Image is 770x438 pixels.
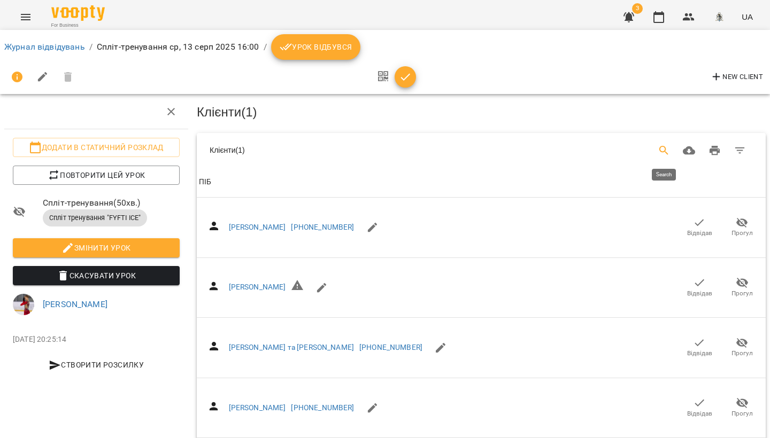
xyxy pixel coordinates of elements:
[687,349,712,358] span: Відвідав
[264,41,267,53] li: /
[21,241,171,254] span: Змінити урок
[43,197,180,209] span: Спліт-тренування ( 50 хв. )
[702,138,728,163] button: Друк
[17,358,175,371] span: Створити розсилку
[651,138,677,163] button: Search
[291,403,354,412] a: [PHONE_NUMBER]
[687,289,712,298] span: Відвідав
[271,34,361,60] button: Урок відбувся
[678,213,721,243] button: Відвідав
[678,393,721,423] button: Відвідав
[13,4,38,30] button: Menu
[731,349,753,358] span: Прогул
[721,272,764,302] button: Прогул
[727,138,753,163] button: Фільтр
[13,266,180,285] button: Скасувати Урок
[13,238,180,257] button: Змінити урок
[199,176,764,189] span: ПІБ
[676,138,702,163] button: Завантажити CSV
[229,403,286,412] a: [PERSON_NAME]
[291,279,304,296] h6: Невірний формат телефону ${ phone }
[742,11,753,22] span: UA
[229,283,286,291] a: [PERSON_NAME]
[687,229,712,238] span: Відвідав
[197,105,766,119] h3: Клієнти ( 1 )
[707,68,766,85] button: New Client
[710,71,763,83] span: New Client
[43,213,147,223] span: Спліт тренування "FYFTI ICE"
[737,7,757,27] button: UA
[13,294,34,315] img: d4df656d4e26a37f052297bfa2736557.jpeg
[687,409,712,418] span: Відвідав
[280,41,352,53] span: Урок відбувся
[199,176,211,189] div: Sort
[21,169,171,182] span: Повторити цей урок
[229,343,354,351] a: [PERSON_NAME] та [PERSON_NAME]
[678,272,721,302] button: Відвідав
[13,138,180,157] button: Додати в статичний розклад
[731,409,753,418] span: Прогул
[89,41,93,53] li: /
[721,393,764,423] button: Прогул
[199,176,211,189] div: ПІБ
[210,145,448,155] div: Клієнти ( 1 )
[197,133,766,167] div: Table Toolbar
[4,34,766,60] nav: breadcrumb
[721,333,764,363] button: Прогул
[13,334,180,345] p: [DATE] 20:25:14
[4,42,85,52] a: Журнал відвідувань
[721,213,764,243] button: Прогул
[359,343,422,351] a: [PHONE_NUMBER]
[229,223,286,231] a: [PERSON_NAME]
[21,141,171,154] span: Додати в статичний розклад
[43,299,107,309] a: [PERSON_NAME]
[731,289,753,298] span: Прогул
[97,41,259,53] p: Спліт-тренування ср, 13 серп 2025 16:00
[51,22,105,29] span: For Business
[678,333,721,363] button: Відвідав
[51,5,105,21] img: Voopty Logo
[712,10,727,25] img: 8c829e5ebed639b137191ac75f1a07db.png
[632,3,643,14] span: 3
[731,229,753,238] span: Прогул
[13,355,180,374] button: Створити розсилку
[13,166,180,185] button: Повторити цей урок
[291,223,354,231] a: [PHONE_NUMBER]
[21,269,171,282] span: Скасувати Урок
